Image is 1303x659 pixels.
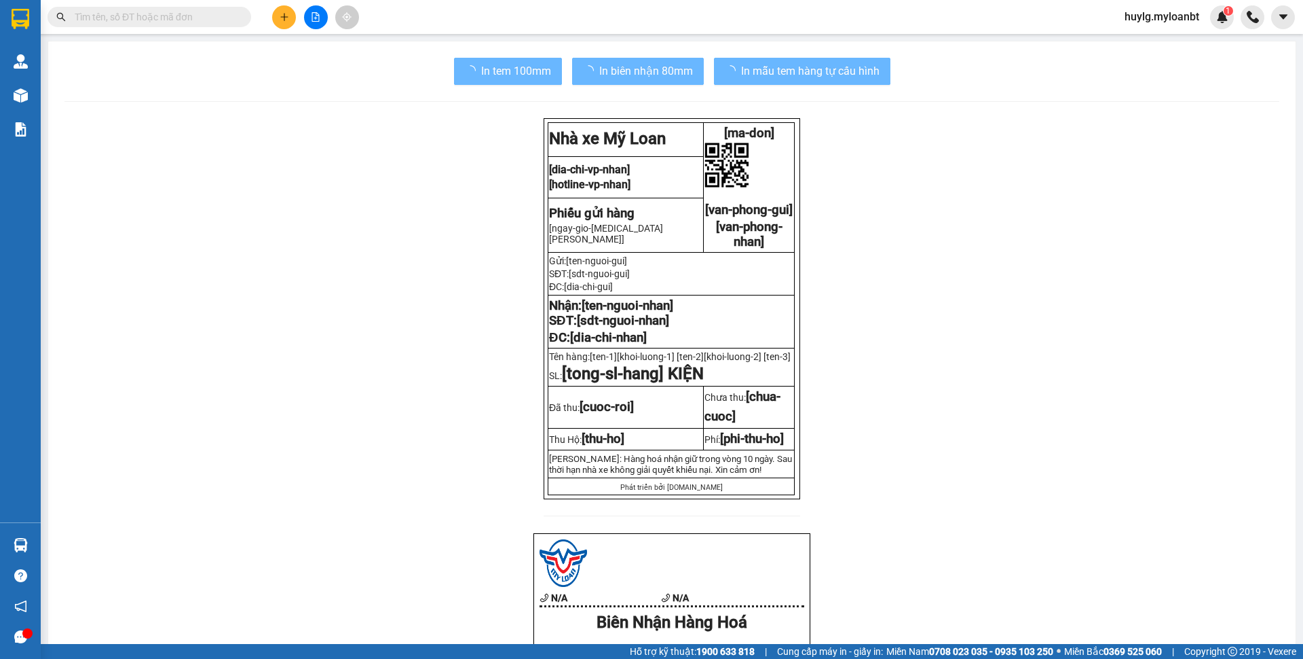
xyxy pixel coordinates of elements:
[14,600,27,613] span: notification
[570,330,647,345] span: [dia-chi-nhan]
[765,644,767,659] span: |
[886,644,1053,659] span: Miền Nam
[1277,11,1289,23] span: caret-down
[590,351,791,362] span: [ten-1]
[720,431,784,446] span: [phi-thu-ho]
[580,399,634,414] span: [cuoc-roi]
[1103,646,1162,657] strong: 0369 525 060
[724,126,774,141] span: [ma-don]
[280,12,289,22] span: plus
[704,351,761,362] span: [khoi-luong-2]
[1057,649,1061,654] span: ⚪️
[304,5,328,29] button: file-add
[677,351,791,362] span: [ten-2]
[540,641,672,658] div: Mã đơn:
[741,63,880,79] span: In mẫu tem hàng tự cấu hình
[1226,6,1230,16] span: 1
[620,483,723,492] span: Phát triển bởi [DOMAIN_NAME]
[549,255,793,266] p: Gửi:
[465,65,481,76] span: loading
[1247,11,1259,23] img: phone-icon
[549,370,704,381] span: SL:
[714,58,890,85] button: In mẫu tem hàng tự cấu hình
[549,178,630,191] span: [hotline-vp-nhan]
[566,255,627,266] span: [ten-nguoi-gui]
[572,58,704,85] button: In biên nhận 80mm
[12,9,29,29] img: logo-vxr
[454,58,562,85] button: In tem 100mm
[704,143,749,188] img: qr-code
[583,65,599,76] span: loading
[664,364,704,383] strong: KIỆN
[1228,647,1237,656] span: copyright
[1216,11,1228,23] img: icon-new-feature
[56,12,66,22] span: search
[335,5,359,29] button: aim
[549,454,792,475] span: [PERSON_NAME]: Hàng hoá nhận giữ trong vòng 10 ngày. Sau thời hạn nhà xe không giải quy...
[673,592,689,603] b: N/A
[630,644,755,659] span: Hỗ trợ kỹ thuật:
[549,330,646,345] span: ĐC:
[549,351,793,362] p: Tên hàng:
[716,219,782,249] span: [van-phong-nhan]
[549,223,663,245] span: [ngay-gio-[MEDICAL_DATA][PERSON_NAME]]
[272,5,296,29] button: plus
[562,364,664,383] span: [tong-sl-hang]
[549,163,630,176] span: [dia-chi-vp-nhan]
[75,10,235,24] input: Tìm tên, số ĐT hoặc mã đơn
[14,88,28,103] img: warehouse-icon
[14,122,28,137] img: solution-icon
[549,129,666,148] strong: Nhà xe Mỹ Loan
[582,431,624,446] span: [thu-ho]
[763,351,791,362] span: [ten-3]
[705,202,793,217] span: [van-phong-gui]
[777,644,883,659] span: Cung cấp máy in - giấy in:
[1114,8,1210,25] span: huylg.myloanbt
[569,268,630,279] span: [sdt-nguoi-gui]
[929,646,1053,657] strong: 0708 023 035 - 0935 103 250
[342,12,352,22] span: aim
[14,630,27,643] span: message
[582,298,673,313] span: [ten-nguoi-nhan]
[549,206,635,221] strong: Phiếu gửi hàng
[696,646,755,657] strong: 1900 633 818
[599,63,693,79] span: In biên nhận 80mm
[672,641,804,656] div: In ngày: [DATE] 07:12
[14,538,28,552] img: warehouse-icon
[1064,644,1162,659] span: Miền Bắc
[311,12,320,22] span: file-add
[540,610,804,636] div: Biên Nhận Hàng Hoá
[703,387,795,429] td: Chưa thu:
[548,387,704,429] td: Đã thu:
[1172,644,1174,659] span: |
[1224,6,1233,16] sup: 1
[1271,5,1295,29] button: caret-down
[548,428,704,450] td: Thu Hộ:
[14,569,27,582] span: question-circle
[661,593,671,603] span: phone
[551,592,567,603] b: N/A
[703,428,795,450] td: Phí:
[540,539,587,587] img: logo.jpg
[549,281,613,292] span: ĐC:
[564,281,613,292] span: [dia-chi-gui]
[549,268,630,279] span: SĐT:
[549,298,673,328] strong: Nhận: SĐT:
[481,63,551,79] span: In tem 100mm
[725,65,741,76] span: loading
[14,54,28,69] img: warehouse-icon
[617,351,675,362] span: [khoi-luong-1]
[577,313,669,328] span: [sdt-nguoi-nhan]
[540,593,549,603] span: phone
